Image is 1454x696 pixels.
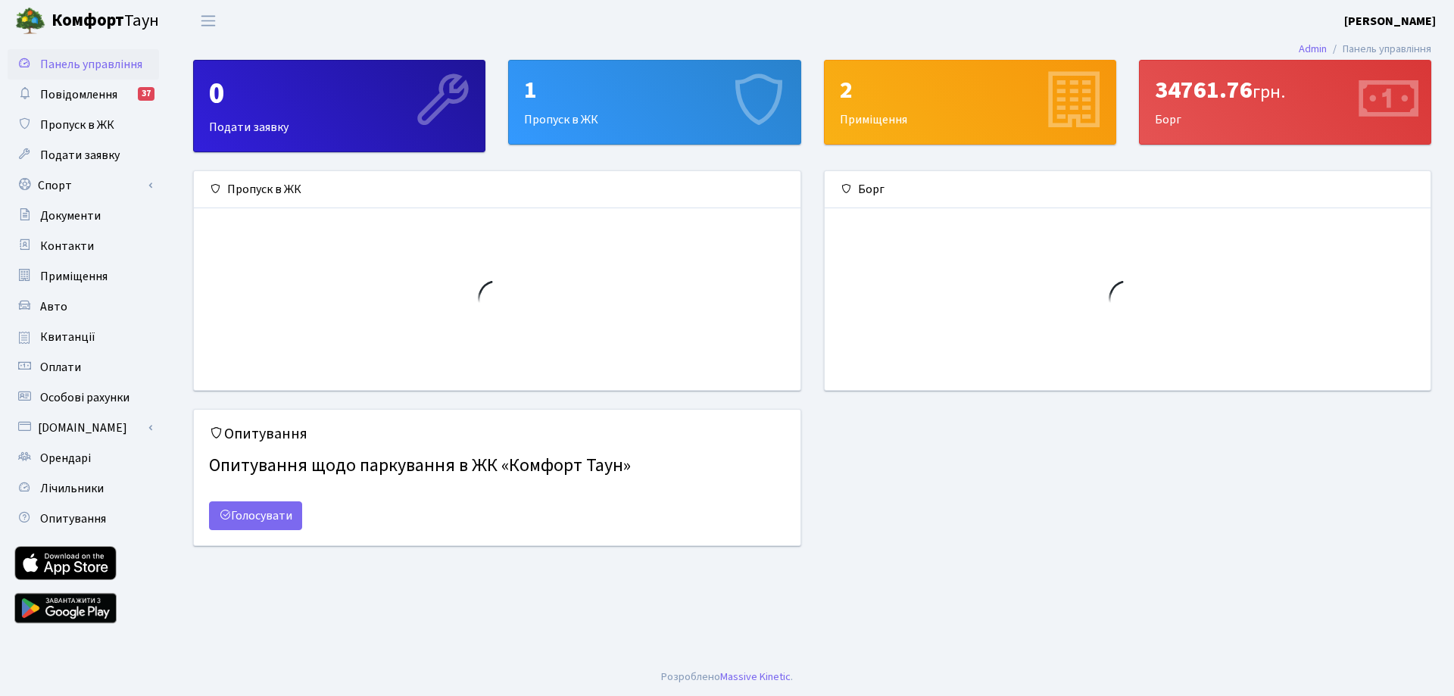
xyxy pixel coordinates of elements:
span: Приміщення [40,268,108,285]
a: Лічильники [8,473,159,504]
span: Авто [40,298,67,315]
h5: Опитування [209,425,785,443]
span: грн. [1253,79,1285,105]
div: 1 [524,76,785,105]
a: Документи [8,201,159,231]
a: Контакти [8,231,159,261]
span: Контакти [40,238,94,254]
div: 0 [209,76,470,112]
h4: Опитування щодо паркування в ЖК «Комфорт Таун» [209,449,785,483]
img: logo.png [15,6,45,36]
span: Особові рахунки [40,389,129,406]
a: Орендарі [8,443,159,473]
a: Подати заявку [8,140,159,170]
span: Повідомлення [40,86,117,103]
nav: breadcrumb [1276,33,1454,65]
div: . [661,669,793,685]
a: [PERSON_NAME] [1344,12,1436,30]
div: Борг [825,171,1431,208]
div: Приміщення [825,61,1115,144]
span: Лічильники [40,480,104,497]
a: Спорт [8,170,159,201]
a: Пропуск в ЖК [8,110,159,140]
div: Борг [1140,61,1431,144]
span: Подати заявку [40,147,120,164]
a: Особові рахунки [8,382,159,413]
a: Опитування [8,504,159,534]
a: Авто [8,292,159,322]
span: Панель управління [40,56,142,73]
a: 2Приміщення [824,60,1116,145]
span: Документи [40,208,101,224]
a: 0Подати заявку [193,60,485,152]
a: [DOMAIN_NAME] [8,413,159,443]
b: [PERSON_NAME] [1344,13,1436,30]
div: Пропуск в ЖК [194,171,800,208]
a: Панель управління [8,49,159,80]
span: Орендарі [40,450,91,467]
div: 37 [138,87,154,101]
a: Massive Kinetic [720,669,791,685]
b: Комфорт [51,8,124,33]
a: Оплати [8,352,159,382]
span: Таун [51,8,159,34]
a: Голосувати [209,501,302,530]
li: Панель управління [1327,41,1431,58]
span: Опитування [40,510,106,527]
div: 2 [840,76,1100,105]
a: 1Пропуск в ЖК [508,60,800,145]
a: Приміщення [8,261,159,292]
span: Оплати [40,359,81,376]
a: Повідомлення37 [8,80,159,110]
a: Розроблено [661,669,720,685]
button: Переключити навігацію [189,8,227,33]
div: Подати заявку [194,61,485,151]
div: 34761.76 [1155,76,1415,105]
a: Admin [1299,41,1327,57]
a: Квитанції [8,322,159,352]
div: Пропуск в ЖК [509,61,800,144]
span: Пропуск в ЖК [40,117,114,133]
span: Квитанції [40,329,95,345]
